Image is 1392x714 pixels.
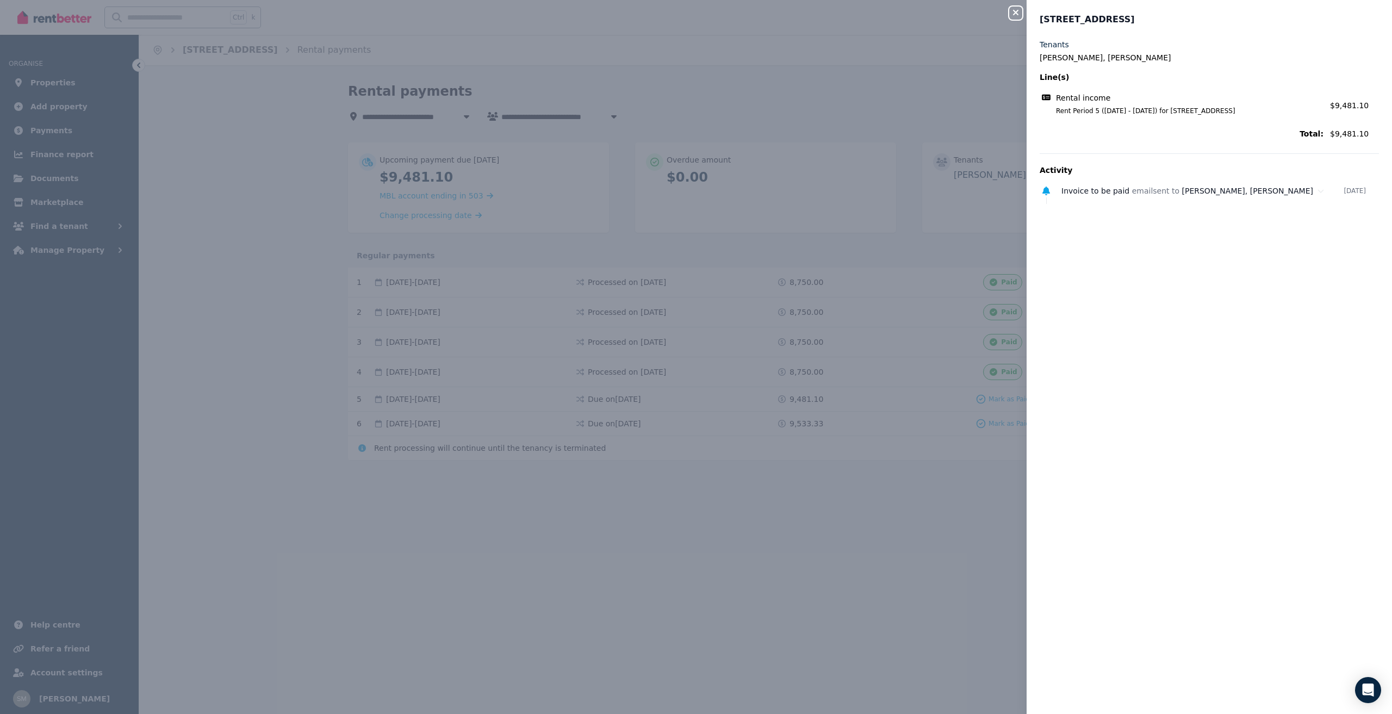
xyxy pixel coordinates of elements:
[1040,165,1379,176] p: Activity
[1061,185,1344,196] div: email sent to
[1056,92,1110,103] span: Rental income
[1330,128,1379,139] span: $9,481.10
[1344,187,1366,195] time: [DATE]
[1040,72,1323,83] span: Line(s)
[1061,187,1129,195] span: Invoice to be paid
[1040,52,1379,63] legend: [PERSON_NAME], [PERSON_NAME]
[1043,107,1323,115] span: Rent Period 5 ([DATE] - [DATE]) for [STREET_ADDRESS]
[1040,39,1069,50] label: Tenants
[1355,677,1381,703] div: Open Intercom Messenger
[1330,101,1369,110] span: $9,481.10
[1182,187,1314,195] span: [PERSON_NAME], [PERSON_NAME]
[1040,128,1323,139] span: Total:
[1040,13,1135,26] span: [STREET_ADDRESS]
